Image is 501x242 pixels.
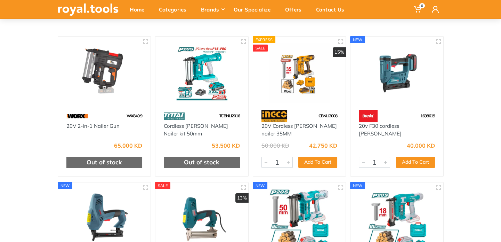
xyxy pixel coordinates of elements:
div: 13% [235,193,249,203]
img: Royal Tools - 20V Cordless brad nailer 35MM [259,43,340,103]
span: TCBNLI2016 [219,113,240,118]
div: new [350,36,365,43]
span: CBNLI2008 [318,113,337,118]
img: 97.webp [66,110,88,122]
div: Home [125,2,154,17]
div: 42.750 KD [309,143,337,148]
span: 1698619 [420,113,435,118]
img: Royal Tools - 20v F30 cordless brad nailer [357,43,437,103]
div: Contact Us [311,2,354,17]
img: Royal Tools - Cordless brad Nailer kit 50mm [162,43,242,103]
div: SALE [253,45,268,52]
img: 91.webp [261,110,288,122]
div: Out of stock [164,157,240,168]
div: 40.000 KD [407,143,435,148]
span: WX840.9 [127,113,142,118]
a: Cordless [PERSON_NAME] Nailer kit 50mm [164,123,228,137]
button: Add To Cart [298,157,337,168]
div: Out of stock [66,157,143,168]
div: Categories [154,2,196,17]
div: new [58,182,73,189]
div: Express [253,36,276,43]
div: Offers [280,2,311,17]
div: 53.500 KD [212,143,240,148]
img: 86.webp [164,110,185,122]
div: 50.000 KD [261,143,289,148]
a: 20V 2-in-1 Nailer Gun [66,123,120,129]
div: Brands [196,2,229,17]
button: Add To Cart [396,157,435,168]
div: 15% [333,47,346,57]
div: new [253,182,268,189]
span: 0 [419,3,425,8]
img: Royal Tools - 20V 2-in-1 Nailer Gun [64,43,145,103]
div: Our Specialize [229,2,280,17]
a: 20V Cordless [PERSON_NAME] nailer 35MM [261,123,337,137]
div: SALE [155,182,170,189]
img: royal.tools Logo [58,3,119,16]
div: new [350,182,365,189]
a: 20v F30 cordless [PERSON_NAME] [359,123,402,137]
img: 130.webp [359,110,378,122]
div: 65.000 KD [114,143,142,148]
